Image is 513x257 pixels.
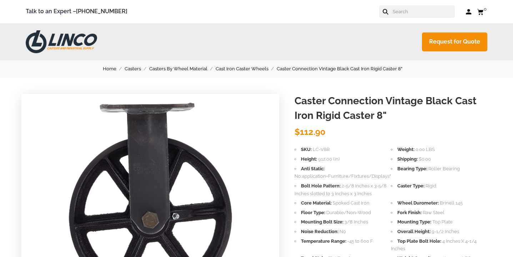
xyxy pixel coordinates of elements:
[301,147,312,152] span: SKU
[392,5,455,18] input: Search
[301,229,338,234] span: Noise Reduction
[397,210,422,215] span: Fork Finish
[397,238,441,244] span: Top Plate Bolt Hole
[277,65,411,73] a: Caster Connection Vintage Black Cast Iron Rigid Caster 8"
[295,94,492,123] h1: Caster Connection Vintage Black Cast Iron Rigid Caster 8"
[301,166,325,171] span: Anti Static
[333,200,369,206] span: Spoked Cast Iron
[313,147,330,152] span: LC-V8R
[484,6,487,12] span: 0
[397,183,424,188] span: Caster Type
[426,183,436,188] span: Rigid
[216,65,277,73] a: Cast Iron Caster Wheels
[26,7,127,16] span: Talk to an Expert –
[149,65,216,73] a: Casters By Wheel Material
[318,156,340,162] span: 912.00 (in)
[326,210,371,215] span: Durable/Non-Wood
[397,166,427,171] span: Bearing Type
[125,65,149,73] a: Casters
[423,210,444,215] span: Raw Steel
[301,219,343,225] span: Mounting Bolt Size
[26,30,97,53] img: LINCO CASTERS & INDUSTRIAL SUPPLY
[397,229,431,234] span: Overall Height
[397,156,418,162] span: Shipping
[301,210,325,215] span: Floor Type
[76,8,127,15] a: [PHONE_NUMBER]
[432,219,453,225] span: Top Plate
[466,8,472,15] a: Log in
[397,147,414,152] span: Weight
[432,229,459,234] span: 9-1/2 Inches
[340,229,346,234] span: No
[103,65,125,73] a: Home
[419,156,431,162] span: $0.00
[440,200,463,206] span: Brinell 145
[301,238,346,244] span: Temperature Range
[416,147,435,152] span: 0.00 LBS
[295,173,391,179] span: No;application=Furniture/Fixtures/Displays"
[301,200,332,206] span: Core Material
[301,156,317,162] span: Height
[295,183,387,196] span: 2-5/8 Inches x 3-5/8 Inches slotted to 3 Inches x 3 Inches
[397,219,431,225] span: Mounting Type
[347,238,373,244] span: -45 to 600 F
[428,166,460,171] span: Roller Bearing
[477,7,487,16] a: 0
[422,32,487,51] a: Request for Quote
[397,200,439,206] span: Wheel Durometer
[344,219,368,225] span: 3/8 Inches
[301,183,341,188] span: Bolt Hole Pattern
[295,127,326,137] span: $112.90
